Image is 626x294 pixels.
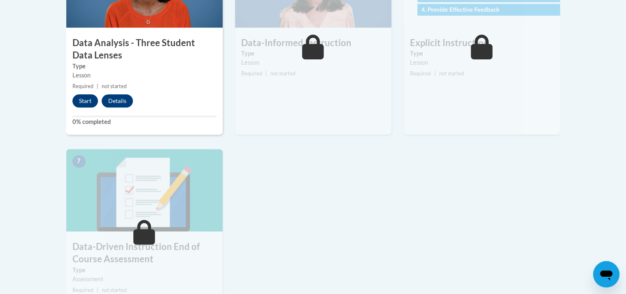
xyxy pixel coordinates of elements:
h3: Data-Informed Instruction [235,37,391,49]
label: 0% completed [72,117,216,126]
h3: Explicit Instruction [404,37,560,49]
span: Required [72,83,93,89]
span: | [265,70,267,77]
h3: Data Analysis - Three Student Data Lenses [66,37,223,62]
img: Course Image [66,149,223,231]
div: Lesson [410,58,554,67]
span: Required [410,70,431,77]
button: Start [72,94,98,107]
button: Details [102,94,133,107]
span: not started [102,287,127,293]
div: Assessment [72,275,216,284]
span: | [97,287,98,293]
span: 7 [72,155,86,168]
iframe: Button to launch messaging window [593,261,619,287]
h3: Data-Driven Instruction End of Course Assessment [66,240,223,266]
span: | [97,83,98,89]
span: Required [241,70,262,77]
span: not started [102,83,127,89]
span: | [434,70,436,77]
label: Type [241,49,385,58]
label: Type [72,62,216,71]
span: Required [72,287,93,293]
label: Type [410,49,554,58]
div: Lesson [241,58,385,67]
span: not started [439,70,464,77]
div: Lesson [72,71,216,80]
span: not started [270,70,296,77]
label: Type [72,266,216,275]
